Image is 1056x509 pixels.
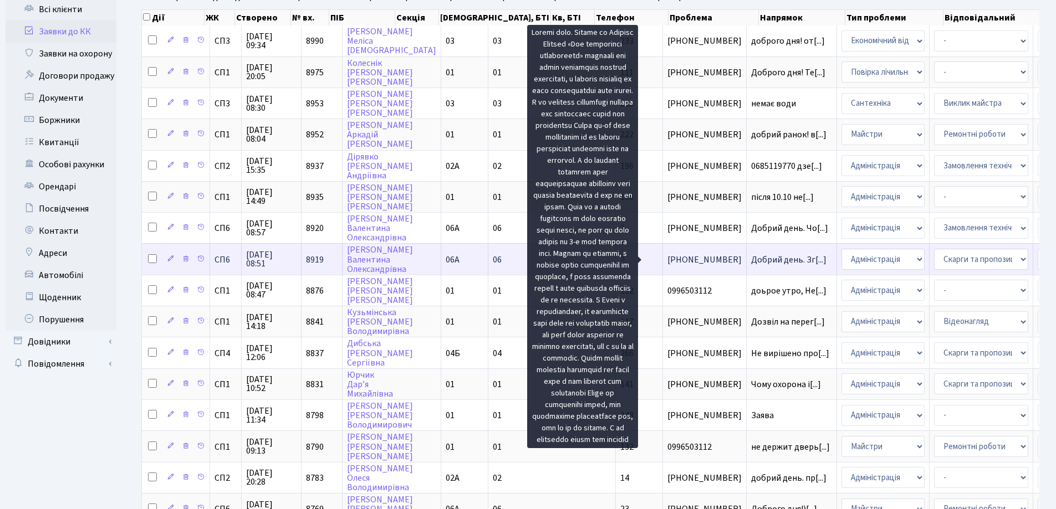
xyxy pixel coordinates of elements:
span: [DATE] 08:47 [246,281,297,299]
span: Чому охорона і[...] [751,378,821,390]
a: Квитанції [6,131,116,153]
span: [DATE] 10:52 [246,375,297,393]
span: [DATE] 14:18 [246,313,297,331]
span: [DATE] 11:34 [246,407,297,424]
span: [PHONE_NUMBER] [667,255,742,264]
span: СП1 [215,286,237,295]
span: Не вирішено про[...] [751,347,829,359]
th: Проблема [669,10,759,25]
a: Автомобілі [6,264,116,286]
th: Телефон [595,10,669,25]
span: 01 [446,191,455,203]
span: 8876 [306,285,324,297]
span: 0996503112 [667,443,742,451]
span: 8790 [306,441,324,453]
a: Адреси [6,242,116,264]
span: СП1 [215,443,237,451]
span: [DATE] 15:35 [246,157,297,174]
span: [PHONE_NUMBER] [667,99,742,108]
span: Дозвіл на перег[...] [751,316,825,328]
span: СП1 [215,317,237,326]
th: ЖК [205,10,235,25]
span: [DATE] 20:05 [246,63,297,81]
a: [PERSON_NAME]ОлесяВолодимирівна [347,462,413,493]
th: Дії [142,10,205,25]
a: Орендарі [6,176,116,198]
span: 04Б [446,347,460,359]
th: Секція [395,10,439,25]
span: 01 [493,191,502,203]
span: СП2 [215,162,237,171]
span: 8990 [306,35,324,47]
div: Loremi dolo. Sitame co Adipisc Elitsed «Doe temporinci utlaboreetd» magnaali eni admin veniamquis... [527,25,638,448]
a: Колеснік[PERSON_NAME][PERSON_NAME] [347,57,413,88]
a: Заявки на охорону [6,43,116,65]
span: [PHONE_NUMBER] [667,380,742,389]
a: ЮрчикДар’яМихайлівна [347,369,393,400]
span: [PHONE_NUMBER] [667,130,742,139]
span: [DATE] 08:51 [246,250,297,268]
span: 03 [446,35,455,47]
a: Дірявко[PERSON_NAME]Андріївна [347,151,413,182]
span: СП1 [215,411,237,420]
a: Кузьмінська[PERSON_NAME]Володимирівна [347,306,413,337]
span: [DATE] 09:13 [246,438,297,455]
a: Дибська[PERSON_NAME]Сергіївна [347,338,413,369]
span: СП2 [215,474,237,482]
a: Боржники [6,109,116,131]
span: СП6 [215,255,237,264]
a: Порушення [6,309,116,331]
th: Напрямок [759,10,845,25]
span: 8952 [306,128,324,141]
span: 8837 [306,347,324,359]
span: [DATE] 12:06 [246,344,297,362]
span: 8841 [306,316,324,328]
a: Довідники [6,331,116,353]
span: 03 [493,35,502,47]
span: СП1 [215,193,237,202]
span: 02А [446,160,460,172]
span: 04 [493,347,502,359]
span: 8937 [306,160,324,172]
span: доброго дня! от[...] [751,35,825,47]
span: [PHONE_NUMBER] [667,317,742,326]
span: 06А [446,254,460,266]
a: [PERSON_NAME][PERSON_NAME][PERSON_NAME] [347,275,413,306]
span: [PHONE_NUMBER] [667,68,742,77]
span: 8783 [306,472,324,484]
span: [PHONE_NUMBER] [667,162,742,171]
span: 02А [446,472,460,484]
span: 01 [446,285,455,297]
span: [PHONE_NUMBER] [667,193,742,202]
span: 01 [446,128,455,141]
a: Заявки до КК [6,20,116,43]
span: 03 [493,97,502,110]
span: СП1 [215,130,237,139]
span: СП4 [215,349,237,358]
span: 02 [493,160,502,172]
span: 01 [493,441,502,453]
a: [PERSON_NAME][PERSON_NAME]Володимирович [347,400,413,431]
span: 06А [446,222,460,234]
th: Відповідальний [943,10,1043,25]
th: Кв, БТІ [551,10,595,25]
span: Добрий день. Зг[...] [751,254,827,266]
span: [DATE] 14:49 [246,188,297,205]
th: [DEMOGRAPHIC_DATA], БТІ [439,10,551,25]
a: Договори продажу [6,65,116,87]
span: 01 [446,441,455,453]
span: добрий ранок! в[...] [751,128,827,141]
span: СП1 [215,380,237,389]
span: 01 [493,409,502,421]
span: 8975 [306,66,324,79]
span: 8935 [306,191,324,203]
span: [PHONE_NUMBER] [667,474,742,482]
span: 02 [493,472,502,484]
span: [PHONE_NUMBER] [667,349,742,358]
a: [PERSON_NAME][PERSON_NAME][PERSON_NAME] [347,182,413,213]
span: СП3 [215,37,237,45]
span: не держит дверь[...] [751,441,830,453]
span: доьрое утро, Не[...] [751,285,827,297]
span: [DATE] 09:34 [246,32,297,50]
span: 8953 [306,97,324,110]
